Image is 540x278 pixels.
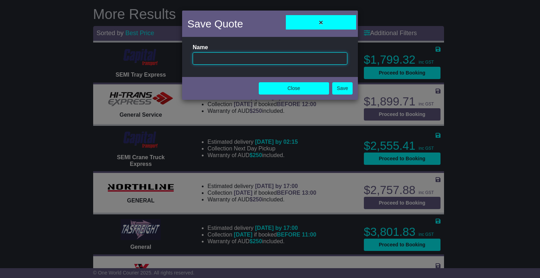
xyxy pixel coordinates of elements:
[319,18,323,26] span: ×
[187,16,243,32] h4: Save Quote
[286,15,356,30] button: Close
[193,44,208,51] label: Name
[332,82,353,95] a: Save
[259,82,329,95] button: Close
